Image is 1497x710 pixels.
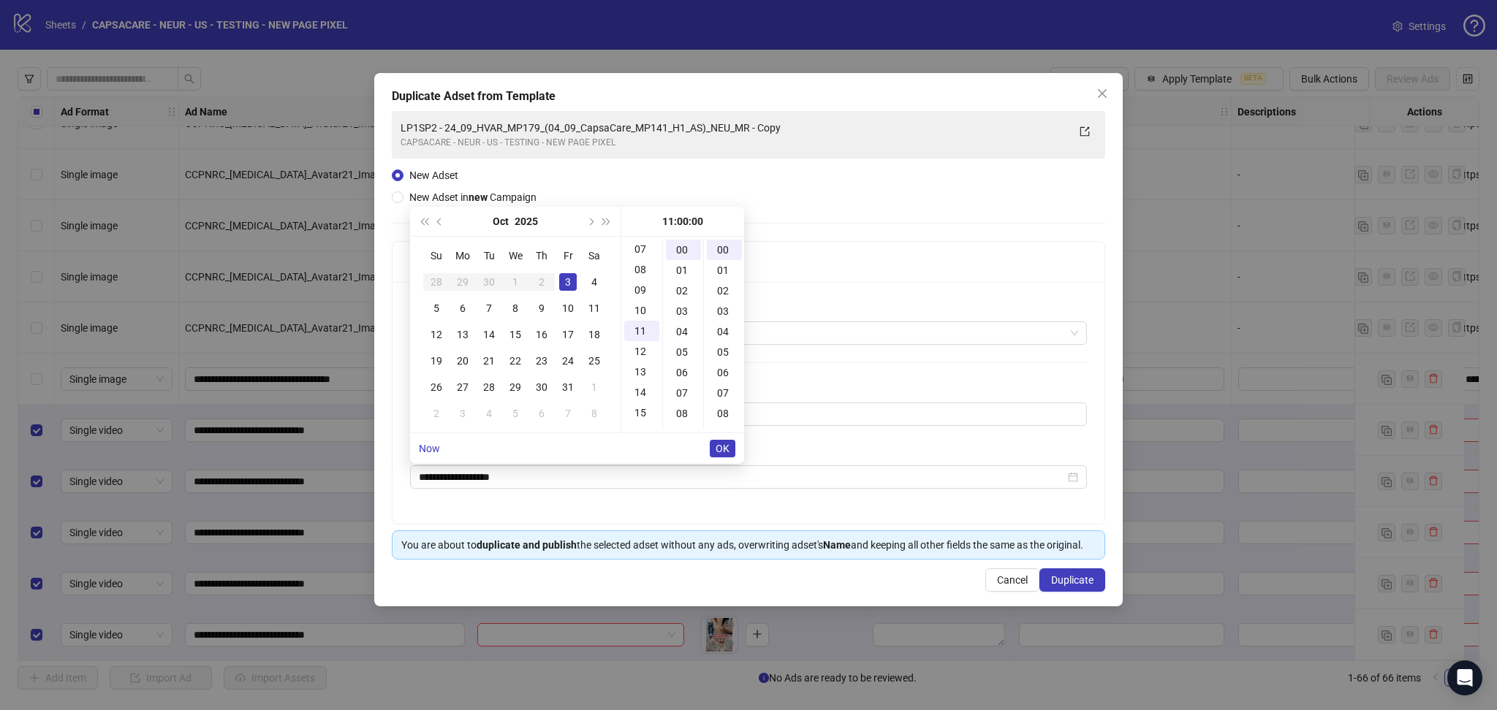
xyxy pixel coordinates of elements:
[454,352,471,370] div: 20
[428,299,445,317] div: 5
[480,326,498,343] div: 14
[585,299,603,317] div: 11
[450,243,476,269] th: Mo
[476,243,502,269] th: Tu
[454,378,471,396] div: 27
[454,405,471,422] div: 3
[707,321,742,342] div: 04
[515,207,538,236] button: Choose a year
[480,352,498,370] div: 21
[666,342,701,362] div: 05
[555,269,581,295] td: 2025-10-03
[533,378,550,396] div: 30
[581,269,607,295] td: 2025-10-04
[666,280,701,301] div: 02
[410,402,1087,426] input: Name
[502,400,528,427] td: 2025-11-05
[599,207,615,236] button: Next year (Control + right)
[624,321,659,341] div: 11
[666,383,701,403] div: 07
[707,301,742,321] div: 03
[555,348,581,374] td: 2025-10-24
[985,568,1039,592] button: Cancel
[507,299,524,317] div: 8
[585,352,603,370] div: 25
[559,273,577,291] div: 3
[624,402,659,423] div: 15
[493,207,509,236] button: Choose a month
[477,539,577,551] strong: duplicate and publish
[480,378,498,396] div: 28
[454,273,471,291] div: 29
[450,269,476,295] td: 2025-09-29
[581,400,607,427] td: 2025-11-08
[707,424,742,444] div: 09
[528,243,555,269] th: Th
[716,443,729,454] span: OK
[528,400,555,427] td: 2025-11-06
[507,378,524,396] div: 29
[581,374,607,400] td: 2025-11-01
[409,169,458,181] span: New Adset
[423,348,450,374] td: 2025-10-19
[555,321,581,348] td: 2025-10-17
[454,326,471,343] div: 13
[627,207,738,236] div: 11:00:00
[502,374,528,400] td: 2025-10-29
[1096,88,1108,99] span: close
[533,405,550,422] div: 6
[823,539,851,551] strong: Name
[476,269,502,295] td: 2025-09-30
[707,403,742,424] div: 08
[707,260,742,280] div: 01
[480,273,498,291] div: 30
[507,273,524,291] div: 1
[559,299,577,317] div: 10
[428,326,445,343] div: 12
[476,295,502,321] td: 2025-10-07
[450,295,476,321] td: 2025-10-06
[710,440,735,457] button: OK
[502,269,528,295] td: 2025-10-01
[450,374,476,400] td: 2025-10-27
[624,423,659,443] div: 16
[581,348,607,374] td: 2025-10-25
[423,295,450,321] td: 2025-10-05
[555,400,581,427] td: 2025-11-07
[559,378,577,396] div: 31
[476,374,502,400] td: 2025-10-28
[585,405,603,422] div: 8
[476,400,502,427] td: 2025-11-04
[624,382,659,402] div: 14
[666,301,701,321] div: 03
[410,253,1087,271] div: Adset
[585,273,603,291] div: 4
[401,136,1067,150] div: CAPSACARE - NEUR - US - TESTING - NEW PAGE PIXEL
[423,243,450,269] th: Su
[401,120,1067,136] div: LP1SP2 - 24_09_HVAR_MP179_(04_09_CapsaCare_MP141_H1_AS)_NEU_MR - Copy
[666,403,701,424] div: 08
[666,321,701,342] div: 04
[528,295,555,321] td: 2025-10-09
[707,240,742,260] div: 00
[528,374,555,400] td: 2025-10-30
[423,400,450,427] td: 2025-11-02
[428,352,445,370] div: 19
[666,260,701,280] div: 01
[528,269,555,295] td: 2025-10-02
[559,405,577,422] div: 7
[624,362,659,382] div: 13
[419,469,1065,485] input: Start time
[555,243,581,269] th: Fr
[507,352,524,370] div: 22
[392,88,1105,105] div: Duplicate Adset from Template
[559,352,577,370] div: 24
[707,383,742,403] div: 07
[528,321,555,348] td: 2025-10-16
[624,259,659,280] div: 08
[454,299,471,317] div: 6
[502,243,528,269] th: We
[469,191,488,203] strong: new
[450,400,476,427] td: 2025-11-03
[476,321,502,348] td: 2025-10-14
